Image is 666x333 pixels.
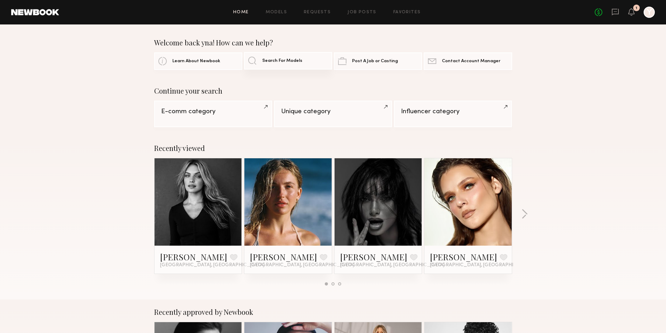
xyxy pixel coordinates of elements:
[430,251,497,262] a: [PERSON_NAME]
[160,251,227,262] a: [PERSON_NAME]
[430,262,534,268] span: [GEOGRAPHIC_DATA], [GEOGRAPHIC_DATA]
[348,10,377,15] a: Job Posts
[172,59,220,64] span: Learn About Newbook
[424,52,512,70] a: Contact Account Manager
[274,101,392,127] a: Unique category
[644,7,655,18] a: Y
[636,6,637,10] div: 1
[393,10,421,15] a: Favorites
[340,251,407,262] a: [PERSON_NAME]
[281,108,385,115] div: Unique category
[154,101,272,127] a: E-comm category
[401,108,505,115] div: Influencer category
[250,262,354,268] span: [GEOGRAPHIC_DATA], [GEOGRAPHIC_DATA]
[161,108,265,115] div: E-comm category
[442,59,500,64] span: Contact Account Manager
[262,59,302,63] span: Search For Models
[394,101,512,127] a: Influencer category
[250,251,317,262] a: [PERSON_NAME]
[244,52,332,70] a: Search For Models
[352,59,398,64] span: Post A Job or Casting
[154,308,512,316] div: Recently approved by Newbook
[154,52,242,70] a: Learn About Newbook
[334,52,422,70] a: Post A Job or Casting
[160,262,264,268] span: [GEOGRAPHIC_DATA], [GEOGRAPHIC_DATA]
[233,10,249,15] a: Home
[266,10,287,15] a: Models
[154,144,512,152] div: Recently viewed
[304,10,331,15] a: Requests
[154,38,512,47] div: Welcome back yna! How can we help?
[154,87,512,95] div: Continue your search
[340,262,444,268] span: [GEOGRAPHIC_DATA], [GEOGRAPHIC_DATA]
